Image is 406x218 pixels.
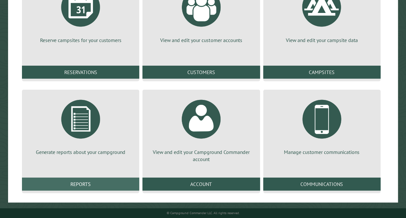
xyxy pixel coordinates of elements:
[263,178,380,191] a: Communications
[142,178,260,191] a: Account
[150,37,252,44] p: View and edit your customer accounts
[22,178,139,191] a: Reports
[271,95,373,156] a: Manage customer communications
[263,66,380,79] a: Campsites
[22,66,139,79] a: Reservations
[150,95,252,163] a: View and edit your Campground Commander account
[271,148,373,156] p: Manage customer communications
[271,37,373,44] p: View and edit your campsite data
[150,148,252,163] p: View and edit your Campground Commander account
[167,211,240,215] small: © Campground Commander LLC. All rights reserved.
[30,95,131,156] a: Generate reports about your campground
[30,148,131,156] p: Generate reports about your campground
[30,37,131,44] p: Reserve campsites for your customers
[142,66,260,79] a: Customers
